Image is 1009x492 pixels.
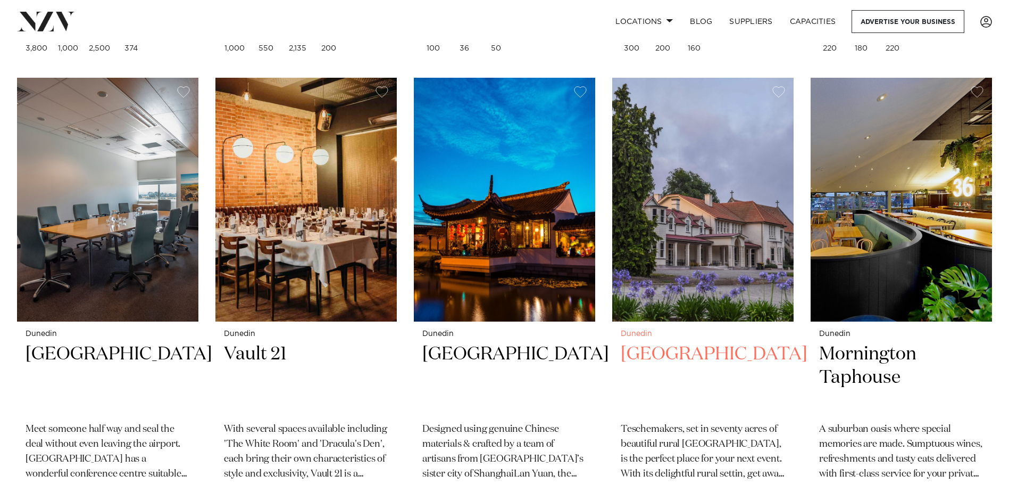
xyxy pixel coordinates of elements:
h2: [GEOGRAPHIC_DATA] [422,342,587,414]
small: Dunedin [224,330,388,338]
p: Teschemakers, set in seventy acres of beautiful rural [GEOGRAPHIC_DATA], is the perfect place for... [621,422,785,482]
h2: [GEOGRAPHIC_DATA] [621,342,785,414]
p: With several spaces available including 'The White Room' and 'Dracula's Den', each bring their ow... [224,422,388,482]
a: Locations [607,10,681,33]
p: A suburban oasis where special memories are made. Sumptuous wines, refreshments and tasty eats de... [819,422,983,482]
small: Dunedin [621,330,785,338]
a: Capacities [781,10,845,33]
p: Designed using genuine Chinese materials & crafted by a team of artisans from [GEOGRAPHIC_DATA]’s... [422,422,587,482]
h2: [GEOGRAPHIC_DATA] [26,342,190,414]
h2: Mornington Taphouse [819,342,983,414]
small: Dunedin [422,330,587,338]
small: Dunedin [26,330,190,338]
p: Meet someone half way and seal the deal without even leaving the airport. [GEOGRAPHIC_DATA] has a... [26,422,190,482]
img: nzv-logo.png [17,12,75,31]
a: Advertise your business [852,10,964,33]
h2: Vault 21 [224,342,388,414]
a: BLOG [681,10,721,33]
a: SUPPLIERS [721,10,781,33]
small: Dunedin [819,330,983,338]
